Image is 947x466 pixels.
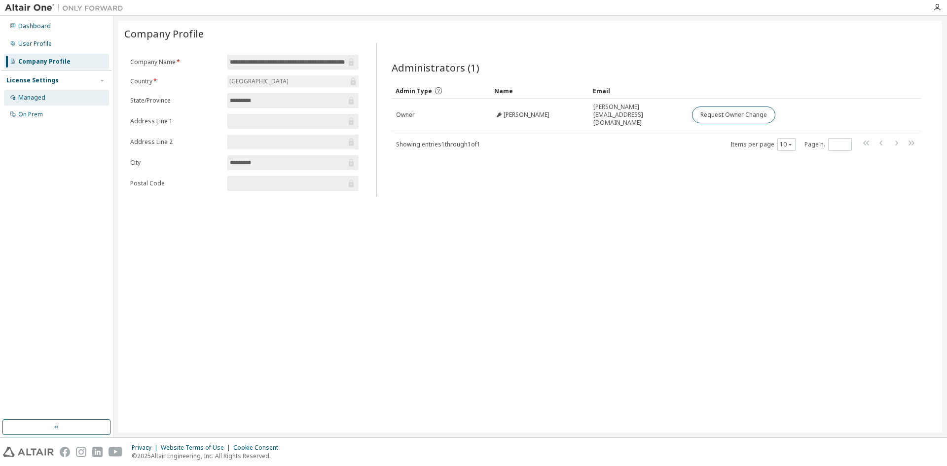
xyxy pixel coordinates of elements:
div: On Prem [18,110,43,118]
img: instagram.svg [76,447,86,457]
label: Postal Code [130,179,221,187]
label: City [130,159,221,167]
span: Company Profile [124,27,204,40]
div: Cookie Consent [233,444,284,452]
label: Address Line 1 [130,117,221,125]
span: Admin Type [396,87,432,95]
div: Privacy [132,444,161,452]
img: facebook.svg [60,447,70,457]
div: [GEOGRAPHIC_DATA] [228,76,290,87]
img: linkedin.svg [92,447,103,457]
div: Email [593,83,684,99]
label: State/Province [130,97,221,105]
div: Managed [18,94,45,102]
span: [PERSON_NAME][EMAIL_ADDRESS][DOMAIN_NAME] [593,103,683,127]
div: Company Profile [18,58,71,66]
span: Administrators (1) [392,61,479,74]
span: Showing entries 1 through 1 of 1 [396,140,480,148]
span: [PERSON_NAME] [504,111,549,119]
label: Country [130,77,221,85]
img: youtube.svg [109,447,123,457]
p: © 2025 Altair Engineering, Inc. All Rights Reserved. [132,452,284,460]
div: User Profile [18,40,52,48]
button: Request Owner Change [692,107,775,123]
div: License Settings [6,76,59,84]
span: Page n. [804,138,852,151]
div: Website Terms of Use [161,444,233,452]
label: Company Name [130,58,221,66]
div: Dashboard [18,22,51,30]
img: Altair One [5,3,128,13]
div: [GEOGRAPHIC_DATA] [227,75,359,87]
span: Items per page [730,138,796,151]
label: Address Line 2 [130,138,221,146]
button: 10 [780,141,793,148]
div: Name [494,83,585,99]
img: altair_logo.svg [3,447,54,457]
span: Owner [396,111,415,119]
